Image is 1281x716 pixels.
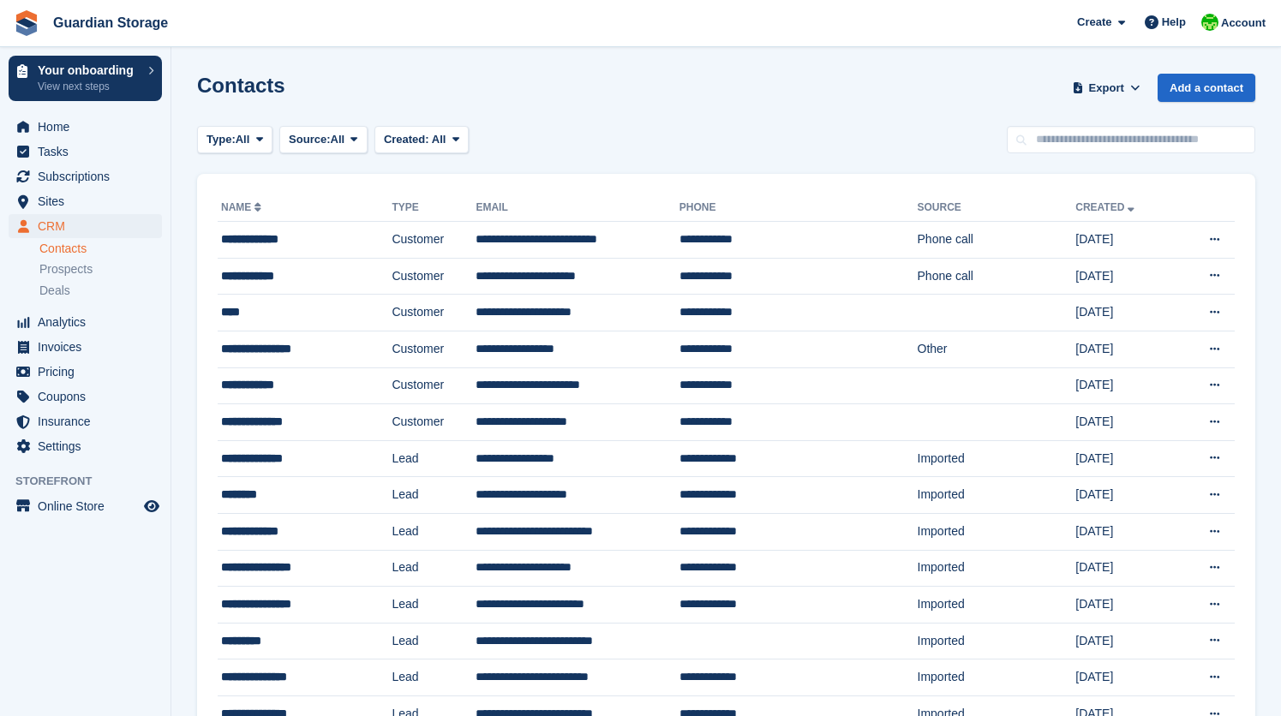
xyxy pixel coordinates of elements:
span: Settings [38,434,141,458]
a: menu [9,214,162,238]
span: Create [1077,14,1111,31]
a: Created [1075,201,1138,213]
a: menu [9,310,162,334]
span: Help [1162,14,1186,31]
a: Your onboarding View next steps [9,56,162,101]
td: [DATE] [1075,587,1176,624]
span: All [236,131,250,148]
td: Customer [392,258,476,295]
span: Prospects [39,261,93,277]
td: Customer [392,222,476,259]
span: All [331,131,345,148]
td: [DATE] [1075,550,1176,587]
span: Subscriptions [38,164,141,188]
td: Imported [918,477,1076,514]
td: Customer [392,331,476,367]
button: Source: All [279,126,368,154]
td: [DATE] [1075,295,1176,331]
button: Created: All [374,126,469,154]
td: [DATE] [1075,623,1176,659]
a: Deals [39,282,162,300]
span: Export [1089,80,1124,97]
td: Lead [392,587,476,624]
td: [DATE] [1075,331,1176,367]
td: Lead [392,477,476,514]
a: menu [9,189,162,213]
td: [DATE] [1075,367,1176,404]
td: Customer [392,367,476,404]
td: Imported [918,623,1076,659]
a: Name [221,201,265,213]
span: Sites [38,189,141,213]
td: Imported [918,513,1076,550]
a: menu [9,164,162,188]
button: Export [1068,74,1144,102]
a: Guardian Storage [46,9,175,37]
td: [DATE] [1075,477,1176,514]
span: Invoices [38,335,141,359]
a: Add a contact [1158,74,1255,102]
th: Source [918,194,1076,222]
button: Type: All [197,126,272,154]
span: Storefront [15,473,171,490]
span: Tasks [38,140,141,164]
td: Customer [392,404,476,441]
a: menu [9,140,162,164]
p: View next steps [38,79,140,94]
td: Lead [392,659,476,696]
span: Created: [384,133,429,146]
span: Coupons [38,385,141,409]
td: [DATE] [1075,222,1176,259]
a: Preview store [141,496,162,516]
a: menu [9,434,162,458]
td: [DATE] [1075,404,1176,441]
a: menu [9,385,162,409]
span: CRM [38,214,141,238]
td: Lead [392,440,476,477]
td: [DATE] [1075,440,1176,477]
td: Customer [392,295,476,331]
h1: Contacts [197,74,285,97]
span: All [432,133,446,146]
td: [DATE] [1075,258,1176,295]
a: menu [9,409,162,433]
span: Source: [289,131,330,148]
td: Phone call [918,222,1076,259]
td: Lead [392,623,476,659]
span: Deals [39,283,70,299]
td: Imported [918,659,1076,696]
td: Lead [392,550,476,587]
img: Andrew Kinakin [1201,14,1218,31]
a: Contacts [39,241,162,257]
td: Other [918,331,1076,367]
span: Online Store [38,494,141,518]
span: Insurance [38,409,141,433]
span: Pricing [38,360,141,384]
td: [DATE] [1075,659,1176,696]
a: menu [9,360,162,384]
td: Lead [392,513,476,550]
img: stora-icon-8386f47178a22dfd0bd8f6a31ec36ba5ce8667c1dd55bd0f319d3a0aa187defe.svg [14,10,39,36]
th: Email [476,194,679,222]
span: Account [1221,15,1266,32]
td: Imported [918,587,1076,624]
th: Phone [679,194,918,222]
td: Phone call [918,258,1076,295]
td: [DATE] [1075,513,1176,550]
td: Imported [918,550,1076,587]
a: Prospects [39,260,162,278]
span: Analytics [38,310,141,334]
span: Home [38,115,141,139]
th: Type [392,194,476,222]
a: menu [9,335,162,359]
p: Your onboarding [38,64,140,76]
a: menu [9,115,162,139]
span: Type: [207,131,236,148]
a: menu [9,494,162,518]
td: Imported [918,440,1076,477]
